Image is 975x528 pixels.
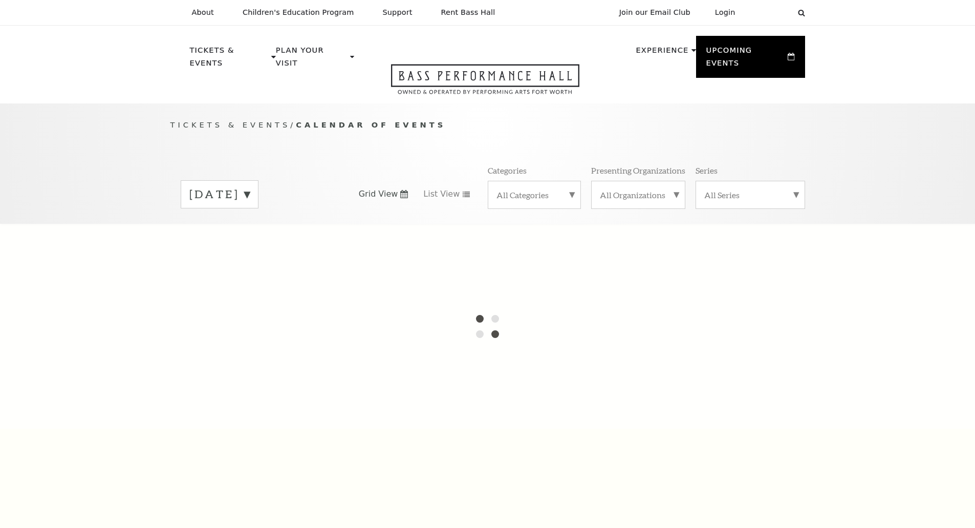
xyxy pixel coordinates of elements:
[706,44,786,75] p: Upcoming Events
[243,8,354,17] p: Children's Education Program
[600,189,677,200] label: All Organizations
[752,8,788,17] select: Select:
[496,189,572,200] label: All Categories
[296,120,446,129] span: Calendar of Events
[591,165,685,176] p: Presenting Organizations
[423,188,460,200] span: List View
[359,188,398,200] span: Grid View
[441,8,495,17] p: Rent Bass Hall
[276,44,348,75] p: Plan Your Visit
[383,8,413,17] p: Support
[170,119,805,132] p: /
[704,189,796,200] label: All Series
[636,44,688,62] p: Experience
[488,165,527,176] p: Categories
[189,186,250,202] label: [DATE]
[170,120,291,129] span: Tickets & Events
[190,44,269,75] p: Tickets & Events
[696,165,718,176] p: Series
[192,8,214,17] p: About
